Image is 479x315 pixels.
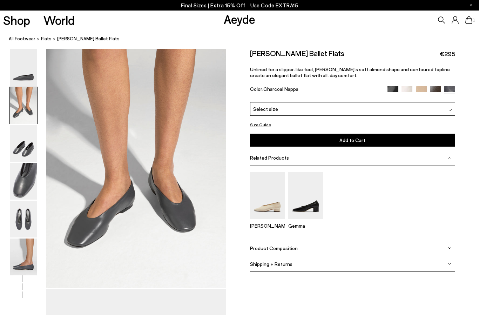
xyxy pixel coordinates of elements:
[224,12,255,26] a: Aeyde
[448,156,451,160] img: svg%3E
[41,35,52,42] a: Flats
[250,214,285,228] a: Delia Low-Heeled Ballet Pumps [PERSON_NAME]
[10,125,37,162] img: Kirsten Ballet Flats - Image 3
[250,222,285,228] p: [PERSON_NAME]
[250,261,292,267] span: Shipping + Returns
[9,35,35,42] a: All Footwear
[10,49,37,86] img: Kirsten Ballet Flats - Image 1
[10,163,37,200] img: Kirsten Ballet Flats - Image 4
[448,108,452,112] img: svg%3E
[250,134,455,147] button: Add to Cart
[10,87,37,124] img: Kirsten Ballet Flats - Image 2
[465,16,472,24] a: 1
[440,49,455,58] span: €295
[250,155,289,161] span: Related Products
[10,239,37,275] img: Kirsten Ballet Flats - Image 6
[9,29,479,49] nav: breadcrumb
[250,49,344,58] h2: [PERSON_NAME] Ballet Flats
[3,14,30,26] a: Shop
[10,201,37,237] img: Kirsten Ballet Flats - Image 5
[288,214,323,228] a: Gemma Block Heel Pumps Gemma
[263,86,298,92] span: Charcoal Nappa
[250,245,298,251] span: Product Composition
[253,105,278,113] span: Select size
[250,66,450,78] span: Unlined for a slipper-like feel, [PERSON_NAME]’s soft almond shape and contoured topline create a...
[250,120,271,129] button: Size Guide
[288,222,323,228] p: Gemma
[448,262,451,266] img: svg%3E
[250,86,381,94] div: Color:
[250,2,298,8] span: Navigate to /collections/ss25-final-sizes
[288,172,323,219] img: Gemma Block Heel Pumps
[448,246,451,250] img: svg%3E
[57,35,120,42] span: [PERSON_NAME] Ballet Flats
[339,137,365,143] span: Add to Cart
[41,36,52,41] span: Flats
[43,14,75,26] a: World
[250,172,285,219] img: Delia Low-Heeled Ballet Pumps
[181,1,298,10] p: Final Sizes | Extra 15% Off
[472,18,476,22] span: 1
